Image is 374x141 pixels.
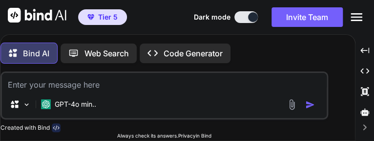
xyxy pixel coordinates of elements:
button: premiumTier 5 [78,9,127,25]
button: Invite Team [271,7,343,27]
span: Dark mode [194,12,230,22]
img: Pick Models [22,100,31,109]
span: Tier 5 [98,12,118,22]
img: bind-logo [52,123,61,132]
p: Web Search [84,47,129,59]
p: GPT-4o min.. [55,99,96,109]
img: attachment [286,99,297,110]
img: premium [87,14,94,20]
img: Bind AI [8,8,66,23]
span: Privacy [178,133,196,139]
p: Code Generator [164,47,223,59]
p: Bind AI [23,47,49,59]
p: Created with Bind [0,124,50,132]
img: icon [305,100,315,110]
img: GPT-4o mini [41,99,51,109]
p: Always check its answers. in Bind [0,132,328,140]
